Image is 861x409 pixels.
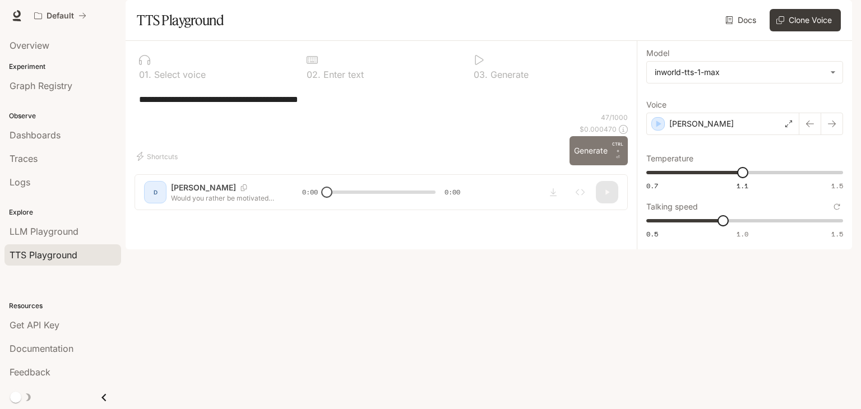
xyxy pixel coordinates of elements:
[612,141,623,154] p: CTRL +
[737,229,748,239] span: 1.0
[137,9,224,31] h1: TTS Playground
[831,181,843,190] span: 1.5
[646,101,666,109] p: Voice
[601,113,628,122] p: 47 / 1000
[647,62,843,83] div: inworld-tts-1-max
[669,118,734,129] p: [PERSON_NAME]
[723,9,761,31] a: Docs
[135,147,182,165] button: Shortcuts
[307,70,321,79] p: 0 2 .
[488,70,529,79] p: Generate
[646,155,693,162] p: Temperature
[321,70,364,79] p: Enter text
[646,49,669,57] p: Model
[646,181,658,190] span: 0.7
[29,4,91,27] button: All workspaces
[646,229,658,239] span: 0.5
[580,124,617,134] p: $ 0.000470
[47,11,74,21] p: Default
[770,9,841,31] button: Clone Voice
[151,70,206,79] p: Select voice
[646,203,698,211] p: Talking speed
[655,67,825,78] div: inworld-tts-1-max
[474,70,488,79] p: 0 3 .
[570,136,628,165] button: GenerateCTRL +⏎
[831,201,843,213] button: Reset to default
[737,181,748,190] span: 1.1
[612,141,623,161] p: ⏎
[831,229,843,239] span: 1.5
[139,70,151,79] p: 0 1 .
